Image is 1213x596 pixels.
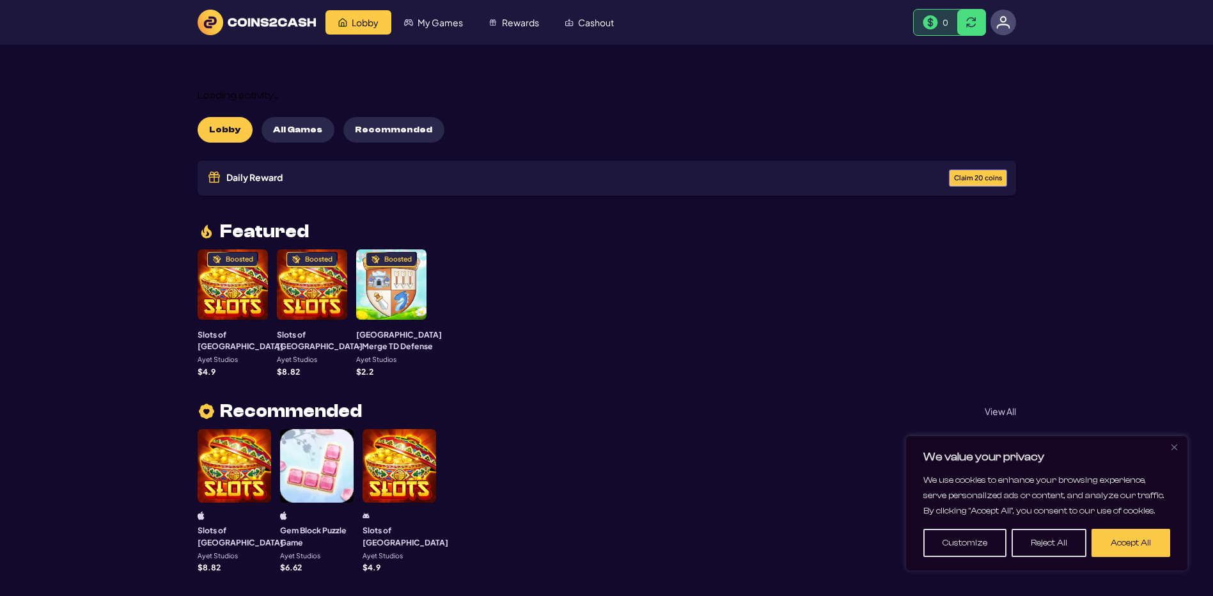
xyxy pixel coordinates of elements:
[996,15,1010,29] img: avatar
[565,18,574,27] img: Cashout
[923,450,1170,465] p: We value your privacy
[198,10,316,35] img: logo text
[198,329,283,352] h3: Slots of [GEOGRAPHIC_DATA]
[906,436,1187,570] div: We value your privacy
[280,553,320,560] p: Ayet Studios
[207,169,222,185] img: Gift icon
[292,255,301,264] img: Boosted
[943,17,948,27] span: 0
[954,175,1002,182] span: Claim 20 coins
[363,512,370,520] img: android
[280,512,287,520] img: ios
[198,553,238,560] p: Ayet Studios
[273,125,322,136] span: All Games
[923,529,1006,557] button: Customize
[280,563,302,571] p: $ 6.62
[220,223,309,240] span: Featured
[277,329,363,352] h3: Slots of [GEOGRAPHIC_DATA]
[198,223,215,240] img: fire
[220,402,362,420] span: Recommended
[198,117,253,143] button: Lobby
[923,15,938,30] img: Money Bill
[578,18,614,27] span: Cashout
[1012,529,1086,557] button: Reject All
[489,18,497,27] img: Rewards
[343,117,444,143] button: Recommended
[1092,529,1170,557] button: Accept All
[476,10,552,35] a: Rewards
[949,169,1007,187] button: Claim 20 coins
[356,356,396,363] p: Ayet Studios
[923,473,1170,519] p: We use cookies to enhance your browsing experience, serve personalized ads or content, and analyz...
[552,10,627,35] a: Cashout
[198,512,205,520] img: ios
[404,18,413,27] img: My Games
[226,256,253,263] div: Boosted
[262,117,334,143] button: All Games
[226,173,283,182] span: Daily Reward
[1171,444,1177,450] img: Close
[418,18,463,27] span: My Games
[502,18,539,27] span: Rewards
[280,524,354,548] h3: Gem Block Puzzle Game
[338,18,347,27] img: Lobby
[212,255,221,264] img: Boosted
[1166,439,1182,455] button: Close
[198,90,1016,102] div: Loading activity...
[198,563,221,571] p: $ 8.82
[371,255,380,264] img: Boosted
[363,553,403,560] p: Ayet Studios
[325,10,391,35] a: Lobby
[277,368,300,375] p: $ 8.82
[277,356,317,363] p: Ayet Studios
[305,256,333,263] div: Boosted
[363,524,448,548] h3: Slots of [GEOGRAPHIC_DATA]
[985,407,1016,416] p: View All
[356,329,442,352] h3: [GEOGRAPHIC_DATA] - Merge TD Defense
[355,125,432,136] span: Recommended
[198,368,215,375] p: $ 4.9
[363,563,380,571] p: $ 4.9
[198,402,215,421] img: heart
[384,256,412,263] div: Boosted
[391,10,476,35] a: My Games
[209,125,240,136] span: Lobby
[352,18,379,27] span: Lobby
[198,356,238,363] p: Ayet Studios
[198,524,283,548] h3: Slots of [GEOGRAPHIC_DATA]
[356,368,373,375] p: $ 2.2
